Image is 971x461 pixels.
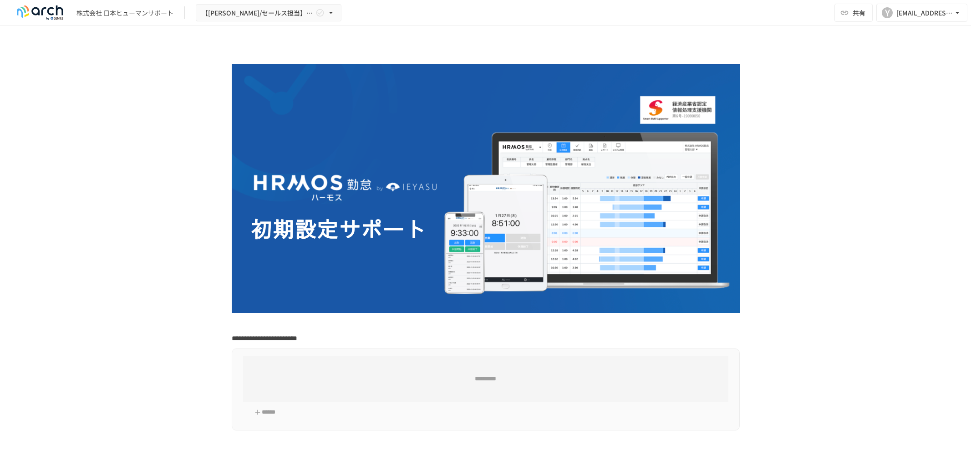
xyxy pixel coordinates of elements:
span: 共有 [853,8,865,18]
img: logo-default@2x-9cf2c760.svg [11,5,69,20]
img: GdztLVQAPnGLORo409ZpmnRQckwtTrMz8aHIKJZF2AQ [232,64,740,313]
div: [EMAIL_ADDRESS][DOMAIN_NAME] [896,7,953,19]
span: 【[PERSON_NAME]/セールス担当】株式会社 日本ヒューマンサポート様_初期設定サポート [202,7,314,19]
button: Y[EMAIL_ADDRESS][DOMAIN_NAME] [876,4,967,22]
div: 株式会社 日本ヒューマンサポート [76,8,173,18]
div: Y [882,7,893,18]
button: 【[PERSON_NAME]/セールス担当】株式会社 日本ヒューマンサポート様_初期設定サポート [196,4,341,22]
button: 共有 [834,4,873,22]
